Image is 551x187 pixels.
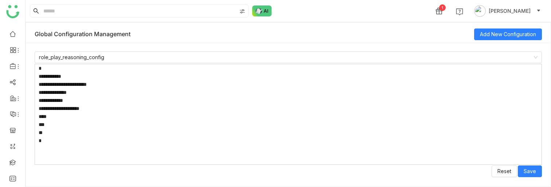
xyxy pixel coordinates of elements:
[6,5,19,18] img: logo
[474,5,486,17] img: avatar
[35,24,474,45] div: Global Configuration Management
[39,52,538,63] nz-select-item: role_play_reasoning_config
[473,5,542,17] button: [PERSON_NAME]
[456,8,463,15] img: help.svg
[489,7,531,15] span: [PERSON_NAME]
[480,30,536,38] span: Add New Configuration
[524,167,536,175] span: Save
[492,165,517,177] button: Reset
[439,4,446,11] div: 1
[474,28,542,40] button: Add New Configuration
[497,167,511,175] span: Reset
[252,5,272,16] img: ask-buddy-normal.svg
[518,165,542,177] button: Save
[239,8,245,14] img: search-type.svg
